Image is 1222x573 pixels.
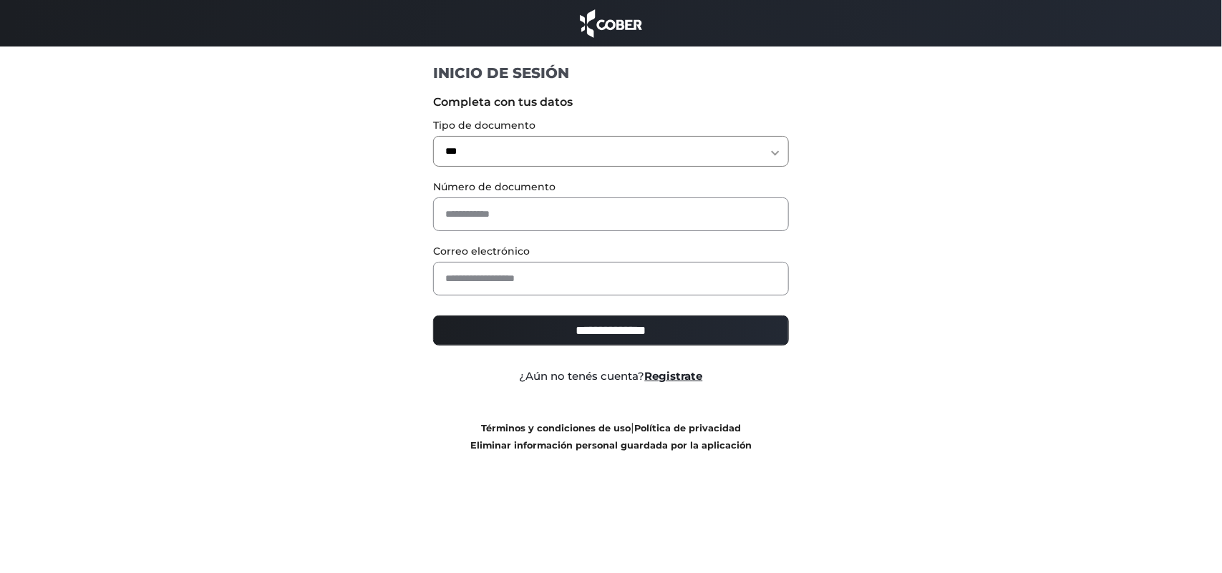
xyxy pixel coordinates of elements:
div: | [422,419,800,454]
label: Tipo de documento [433,118,789,133]
img: cober_marca.png [576,7,646,39]
label: Número de documento [433,180,789,195]
div: ¿Aún no tenés cuenta? [422,368,800,385]
a: Política de privacidad [634,423,741,434]
label: Completa con tus datos [433,94,789,111]
a: Eliminar información personal guardada por la aplicación [470,440,752,451]
a: Términos y condiciones de uso [481,423,631,434]
h1: INICIO DE SESIÓN [433,64,789,82]
label: Correo electrónico [433,244,789,259]
a: Registrate [645,369,703,383]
